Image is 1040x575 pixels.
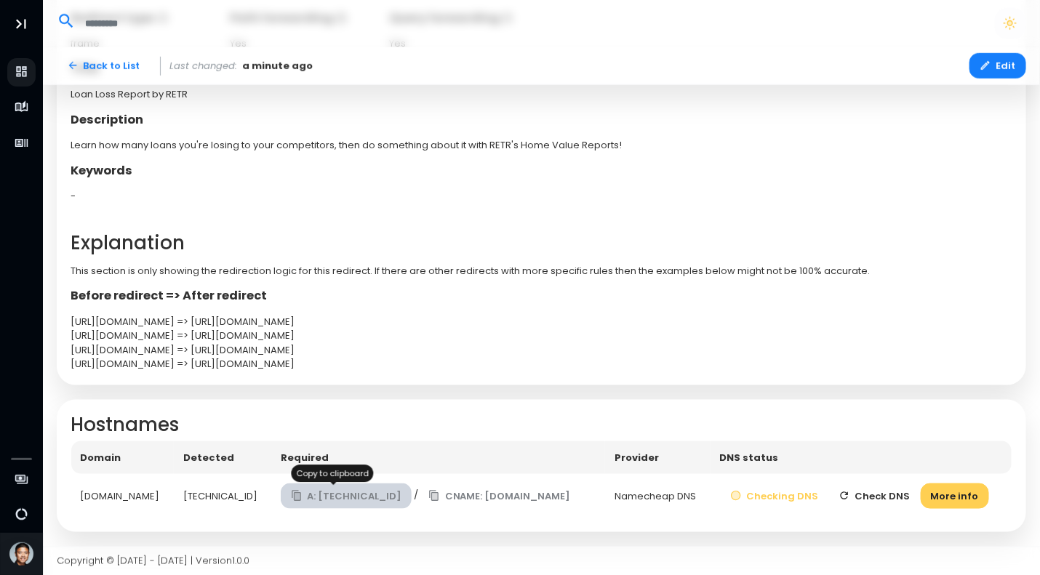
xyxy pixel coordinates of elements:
[9,542,33,566] img: Avatar
[615,489,700,504] div: Namecheap DNS
[71,189,1012,204] div: -
[71,162,1012,180] p: Keywords
[174,441,271,475] th: Detected
[292,465,374,483] div: Copy to clipboard
[71,87,1012,102] div: Loan Loss Report by RETR
[605,441,710,475] th: Provider
[281,483,412,509] button: A: [TECHNICAL_ID]
[170,59,238,73] span: Last changed:
[71,315,1012,329] div: [URL][DOMAIN_NAME] => [URL][DOMAIN_NAME]
[828,483,921,509] button: Check DNS
[921,483,989,509] button: More info
[271,474,605,518] td: /
[71,232,1012,254] h2: Explanation
[242,59,313,73] span: a minute ago
[71,138,1012,153] div: Learn how many loans you're losing to your competitors, then do something about it with RETR's Ho...
[71,357,1012,371] div: [URL][DOMAIN_NAME] => [URL][DOMAIN_NAME]
[57,53,151,79] a: Back to List
[71,441,174,475] th: Domain
[71,111,1012,129] p: Description
[71,264,1012,278] p: This section is only showing the redirection logic for this redirect. If there are other redirect...
[418,483,581,509] button: CNAME: [DOMAIN_NAME]
[720,483,829,509] button: Checking DNS
[57,554,249,568] span: Copyright © [DATE] - [DATE] | Version 1.0.0
[71,414,1012,436] h2: Hostnames
[71,287,1012,305] p: Before redirect => After redirect
[71,329,1012,343] div: [URL][DOMAIN_NAME] => [URL][DOMAIN_NAME]
[7,10,35,38] button: Toggle Aside
[174,474,271,518] td: [TECHNICAL_ID]
[271,441,605,475] th: Required
[81,489,164,504] div: [DOMAIN_NAME]
[71,343,1012,358] div: [URL][DOMAIN_NAME] => [URL][DOMAIN_NAME]
[711,441,1012,475] th: DNS status
[969,53,1026,79] button: Edit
